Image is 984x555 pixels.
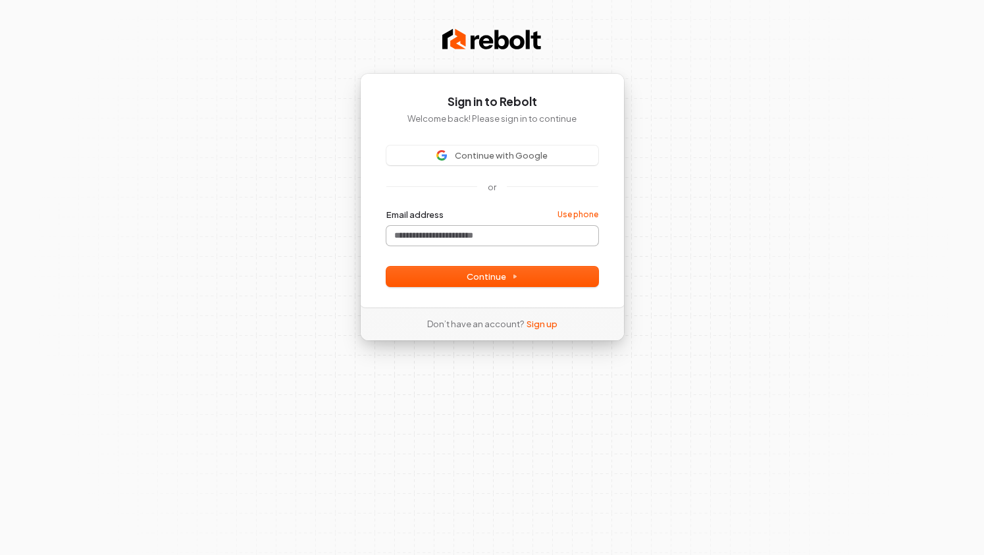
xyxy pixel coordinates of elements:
[467,271,518,282] span: Continue
[427,318,524,330] span: Don’t have an account?
[436,150,447,161] img: Sign in with Google
[386,113,598,124] p: Welcome back! Please sign in to continue
[386,145,598,165] button: Sign in with GoogleContinue with Google
[557,209,598,220] a: Use phone
[386,267,598,286] button: Continue
[455,149,548,161] span: Continue with Google
[442,26,541,53] img: Rebolt Logo
[386,94,598,110] h1: Sign in to Rebolt
[386,209,444,221] label: Email address
[488,181,496,193] p: or
[527,318,557,330] a: Sign up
